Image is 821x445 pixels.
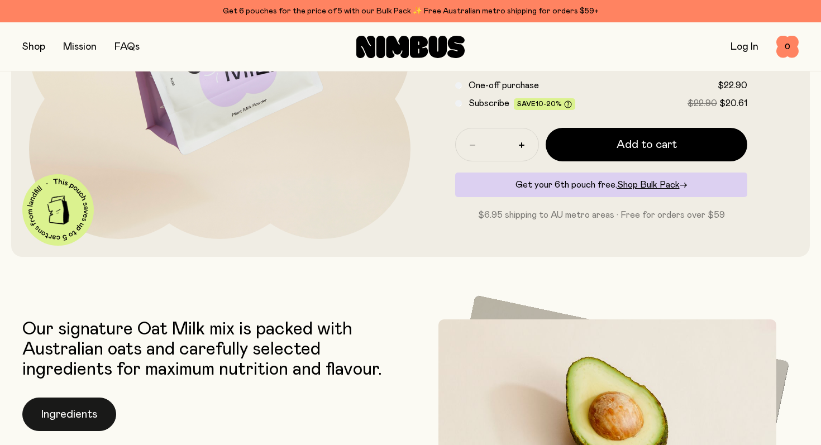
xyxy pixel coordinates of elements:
[22,4,799,18] div: Get 6 pouches for the price of 5 with our Bulk Pack ✨ Free Australian metro shipping for orders $59+
[688,99,717,108] span: $22.90
[536,101,562,107] span: 10-20%
[617,180,688,189] a: Shop Bulk Pack→
[719,99,747,108] span: $20.61
[617,180,680,189] span: Shop Bulk Pack
[517,101,572,109] span: Save
[718,81,747,90] span: $22.90
[22,398,116,431] button: Ingredients
[546,128,747,161] button: Add to cart
[455,208,747,222] p: $6.95 shipping to AU metro areas · Free for orders over $59
[617,137,677,152] span: Add to cart
[455,173,747,197] div: Get your 6th pouch free.
[731,42,758,52] a: Log In
[114,42,140,52] a: FAQs
[22,319,405,380] p: Our signature Oat Milk mix is packed with Australian oats and carefully selected ingredients for ...
[63,42,97,52] a: Mission
[776,36,799,58] button: 0
[469,99,509,108] span: Subscribe
[469,81,539,90] span: One-off purchase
